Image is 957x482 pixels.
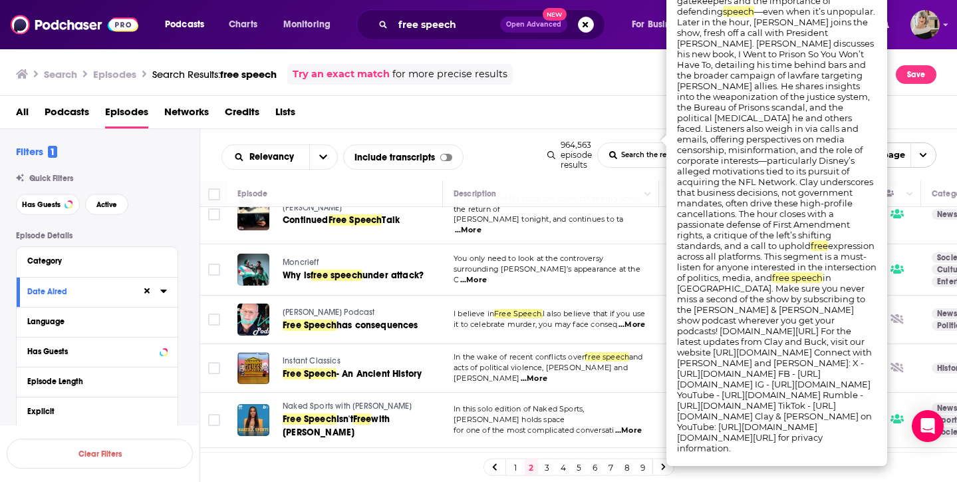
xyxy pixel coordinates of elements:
[622,14,701,35] button: open menu
[454,214,623,224] span: [PERSON_NAME] tonight, and continues to ta
[16,101,29,128] a: All
[283,413,337,425] span: Free Speech
[506,21,561,28] span: Open Advanced
[27,377,158,386] div: Episode Length
[208,362,220,374] span: Toggle select row
[543,309,645,318] span: I also believe that if you use
[16,194,80,215] button: Has Guests
[165,15,204,34] span: Podcasts
[283,413,390,438] span: with [PERSON_NAME]
[283,214,329,226] span: Continued
[309,145,337,169] button: open menu
[27,403,167,419] button: Explicit
[156,14,221,35] button: open menu
[208,414,220,426] span: Toggle select row
[910,10,940,39] span: Logged in as angelabaggetta
[311,270,362,281] span: free speech
[283,319,441,332] a: Free Speechhas consequences
[283,320,337,331] span: Free Speech
[541,459,554,475] a: 3
[677,240,877,283] span: expression across all platforms. This segment is a must-listen for anyone interested in the inter...
[455,225,481,236] span: ...More
[29,174,73,183] span: Quick Filters
[27,313,167,330] button: Language
[382,214,400,226] span: Talk
[220,68,277,81] span: free speech
[629,352,643,361] span: and
[912,410,944,442] div: Open Intercom Messenger
[632,15,684,34] span: For Business
[392,67,507,82] span: for more precise results
[105,101,148,128] a: Episodes
[44,68,77,81] h3: Search
[27,283,142,300] button: Date Aired
[283,269,441,282] a: Why isfree speechunder attack?
[620,459,634,475] a: 8
[152,68,277,81] a: Search Results:free speech
[723,6,754,17] span: speech
[454,186,496,202] div: Description
[902,186,918,202] button: Column Actions
[896,65,936,84] button: Save
[460,275,487,286] span: ...More
[27,287,133,296] div: Date Aired
[283,270,311,281] span: Why is
[27,256,158,266] div: Category
[589,459,602,475] a: 6
[454,264,640,284] span: surrounding [PERSON_NAME]’s appearance at the C
[27,407,158,416] div: Explicit
[283,356,441,367] a: Instant Classics
[362,270,424,281] span: under attack?
[521,373,547,384] span: ...More
[811,240,828,251] span: free
[96,201,117,208] span: Active
[509,459,522,475] a: 1
[543,8,567,21] span: New
[343,144,464,170] div: Include transcripts
[454,363,628,383] span: acts of political violence, [PERSON_NAME] and [PERSON_NAME]
[22,201,61,208] span: Has Guests
[454,309,494,318] span: I believe in
[48,146,57,158] span: 1
[677,6,875,251] span: —even when it’s unpopular. Later in the hour, [PERSON_NAME] joins the show, fresh off a call with...
[274,14,348,35] button: open menu
[283,214,441,227] a: ContinuedFree SpeechTalk
[45,101,89,128] a: Podcasts
[225,101,259,128] a: Credits
[283,401,412,411] span: Naked Sports with [PERSON_NAME]
[843,142,936,168] button: open menu
[27,347,156,356] div: Has Guests
[16,231,178,240] p: Episode Details
[454,404,584,424] span: In this solo edition of Naked Sports, [PERSON_NAME] holds space
[640,186,656,202] button: Column Actions
[11,12,138,37] img: Podchaser - Follow, Share and Rate Podcasts
[547,140,592,170] div: 964,563 episode results
[393,14,500,35] input: Search podcasts, credits, & more...
[573,459,586,475] a: 5
[164,101,209,128] a: Networks
[249,152,299,162] span: Relevancy
[283,15,331,34] span: Monitoring
[283,308,375,317] span: [PERSON_NAME] Podcast
[454,352,585,361] span: In the wake of recent conflicts over
[283,401,441,413] a: Naked Sports with [PERSON_NAME]
[618,320,645,330] span: ...More
[615,425,642,436] span: ...More
[16,145,57,158] h2: Filters
[454,194,641,214] span: [PERSON_NAME] starts the show off talking about the return of
[677,272,872,453] span: in [GEOGRAPHIC_DATA]. Make sure you never miss a second of the show by subscribing to the [PERSON...
[93,68,136,81] h3: Episodes
[220,14,265,35] a: Charts
[283,257,441,269] a: Moncrieff
[454,425,614,435] span: for one of the most complicated conversati
[221,144,338,170] h2: Choose List sort
[283,307,441,319] a: [PERSON_NAME] Podcast
[208,208,220,220] span: Toggle select row
[910,10,940,39] button: Show profile menu
[337,368,422,379] span: - An Ancient History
